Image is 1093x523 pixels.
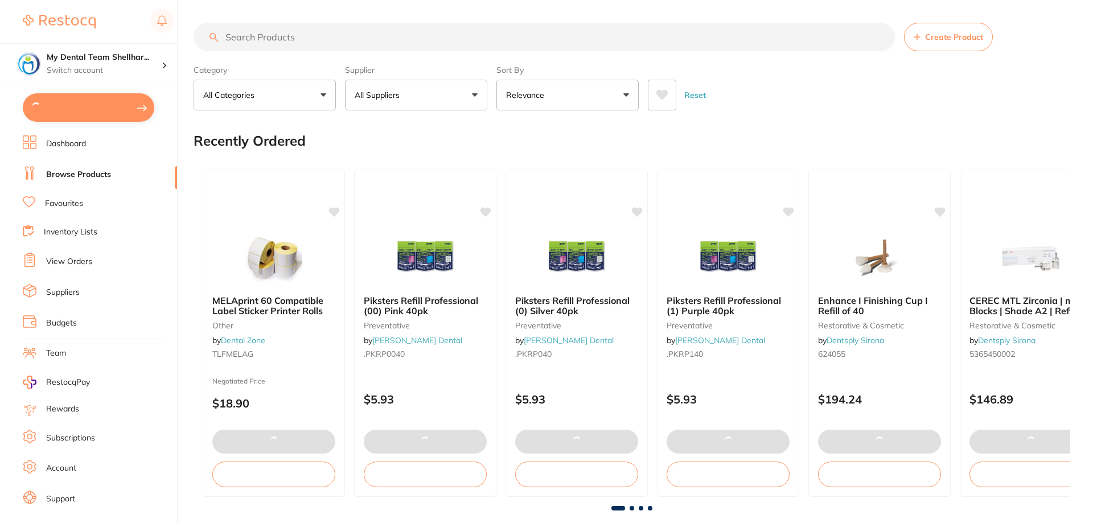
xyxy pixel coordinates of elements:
[23,9,96,35] a: Restocq Logo
[904,23,993,51] button: Create Product
[818,393,941,406] p: $194.24
[372,335,462,345] a: [PERSON_NAME] Dental
[194,133,306,149] h2: Recently Ordered
[46,433,95,444] a: Subscriptions
[194,65,336,75] label: Category
[23,15,96,28] img: Restocq Logo
[23,376,36,389] img: RestocqPay
[978,335,1036,345] a: Dentsply Sirona
[667,393,790,406] p: $5.93
[364,335,462,345] span: by
[47,52,162,63] h4: My Dental Team Shellharbour
[496,65,639,75] label: Sort By
[46,138,86,150] a: Dashboard
[345,65,487,75] label: Supplier
[515,393,638,406] p: $5.93
[681,80,709,110] button: Reset
[364,393,487,406] p: $5.93
[44,227,97,238] a: Inventory Lists
[827,335,884,345] a: Dentsply Sirona
[212,377,335,385] small: Negotiated Price
[23,376,90,389] a: RestocqPay
[843,229,917,286] img: Enhance I Finishing Cup I Refill of 40
[46,348,66,359] a: Team
[221,335,265,345] a: Dental Zone
[355,89,404,101] p: All Suppliers
[496,80,639,110] button: Relevance
[818,321,941,330] small: restorative & cosmetic
[212,349,335,359] small: TLFMELAG
[18,52,40,75] img: My Dental Team Shellharbour
[212,321,335,330] small: other
[540,229,614,286] img: Piksters Refill Professional (0) Silver 40pk
[506,89,549,101] p: Relevance
[925,32,983,42] span: Create Product
[515,321,638,330] small: preventative
[46,403,79,415] a: Rewards
[46,493,75,505] a: Support
[46,256,92,267] a: View Orders
[675,335,765,345] a: [PERSON_NAME] Dental
[364,321,487,330] small: preventative
[194,80,336,110] button: All Categories
[46,287,80,298] a: Suppliers
[969,335,1036,345] span: by
[667,349,790,359] small: .PKRP140
[524,335,614,345] a: [PERSON_NAME] Dental
[667,295,790,316] b: Piksters Refill Professional (1) Purple 40pk
[969,349,1092,359] small: 5365450002
[818,349,941,359] small: 624055
[212,335,265,345] span: by
[994,229,1068,286] img: CEREC MTL Zirconia | mono Blocks | Shade A2 | Refill of 4
[691,229,765,286] img: Piksters Refill Professional (1) Purple 40pk
[388,229,462,286] img: Piksters Refill Professional (00) Pink 40pk
[969,393,1092,406] p: $146.89
[47,65,162,76] p: Switch account
[818,335,884,345] span: by
[46,318,77,329] a: Budgets
[364,349,487,359] small: .PKRP0040
[194,23,895,51] input: Search Products
[969,321,1092,330] small: restorative & cosmetic
[345,80,487,110] button: All Suppliers
[212,295,335,316] b: MELAprint 60 Compatible Label Sticker Printer Rolls
[203,89,259,101] p: All Categories
[667,321,790,330] small: preventative
[46,377,90,388] span: RestocqPay
[45,198,83,209] a: Favourites
[46,463,76,474] a: Account
[364,295,487,316] b: Piksters Refill Professional (00) Pink 40pk
[969,295,1092,316] b: CEREC MTL Zirconia | mono Blocks | Shade A2 | Refill of 4
[515,335,614,345] span: by
[818,295,941,316] b: Enhance I Finishing Cup I Refill of 40
[237,229,311,286] img: MELAprint 60 Compatible Label Sticker Printer Rolls
[515,349,638,359] small: .PKRP040
[515,295,638,316] b: Piksters Refill Professional (0) Silver 40pk
[212,397,335,410] p: $18.90
[46,169,111,180] a: Browse Products
[667,335,765,345] span: by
